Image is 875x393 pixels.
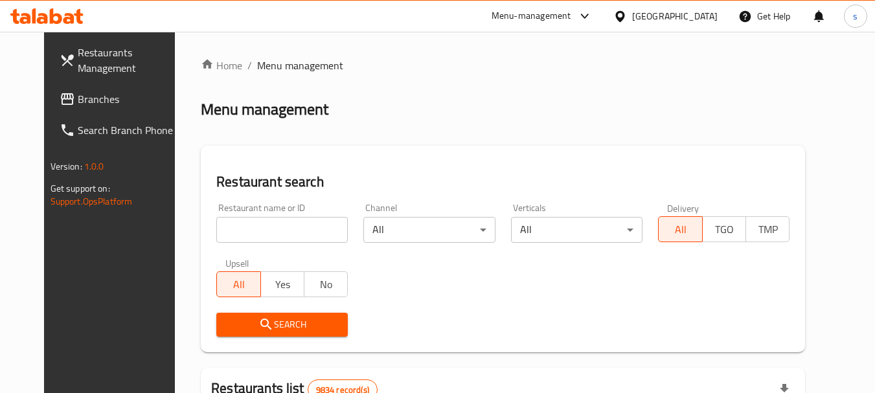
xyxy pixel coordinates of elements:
[84,158,104,175] span: 1.0.0
[247,58,252,73] li: /
[632,9,718,23] div: [GEOGRAPHIC_DATA]
[310,275,343,294] span: No
[49,115,190,146] a: Search Branch Phone
[51,158,82,175] span: Version:
[216,172,790,192] h2: Restaurant search
[227,317,337,333] span: Search
[78,122,180,138] span: Search Branch Phone
[492,8,571,24] div: Menu-management
[225,258,249,267] label: Upsell
[658,216,702,242] button: All
[49,84,190,115] a: Branches
[78,91,180,107] span: Branches
[222,275,255,294] span: All
[216,313,348,337] button: Search
[216,271,260,297] button: All
[702,216,746,242] button: TGO
[511,217,642,243] div: All
[304,271,348,297] button: No
[201,58,805,73] nav: breadcrumb
[266,275,299,294] span: Yes
[853,9,858,23] span: s
[667,203,699,212] label: Delivery
[201,58,242,73] a: Home
[745,216,790,242] button: TMP
[78,45,180,76] span: Restaurants Management
[708,220,741,239] span: TGO
[664,220,697,239] span: All
[257,58,343,73] span: Menu management
[201,99,328,120] h2: Menu management
[216,217,348,243] input: Search for restaurant name or ID..
[751,220,784,239] span: TMP
[51,193,133,210] a: Support.OpsPlatform
[49,37,190,84] a: Restaurants Management
[260,271,304,297] button: Yes
[51,180,110,197] span: Get support on:
[363,217,495,243] div: All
